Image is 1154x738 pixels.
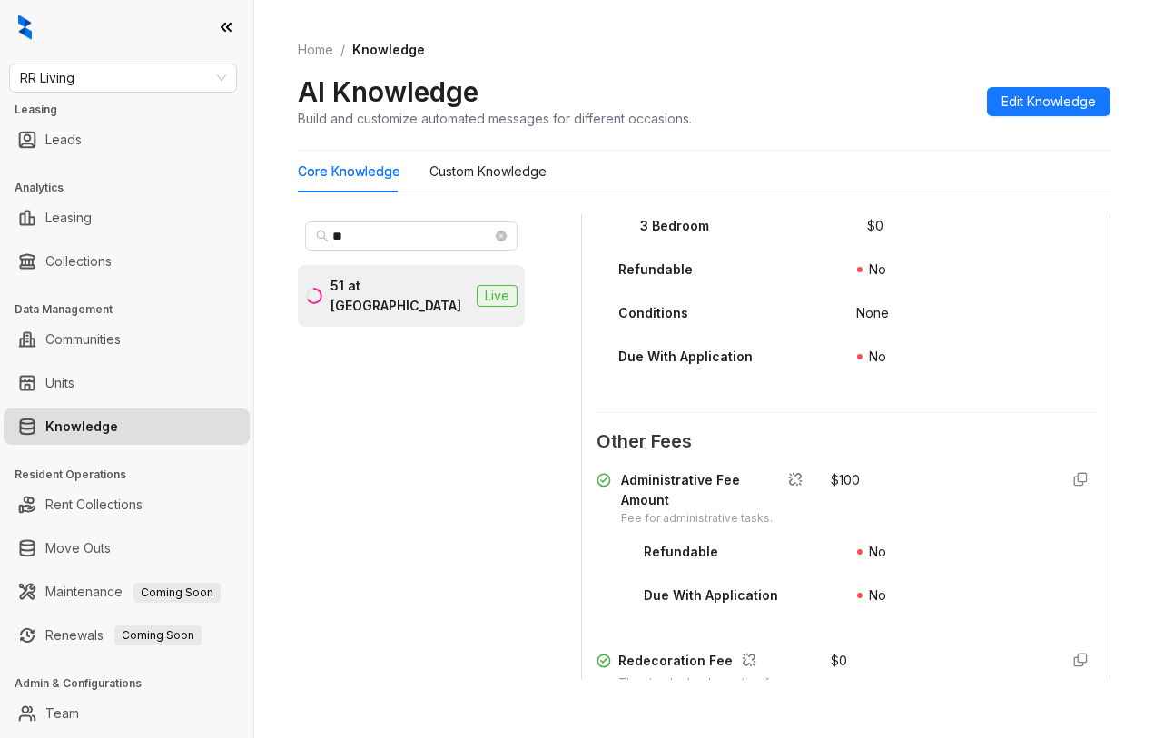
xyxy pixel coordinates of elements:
[294,40,337,60] a: Home
[45,243,112,280] a: Collections
[429,162,547,182] div: Custom Knowledge
[621,470,810,510] div: Administrative Fee Amount
[4,365,250,401] li: Units
[45,200,92,236] a: Leasing
[4,530,250,566] li: Move Outs
[114,625,202,645] span: Coming Soon
[621,510,810,527] div: Fee for administrative tasks.
[340,40,345,60] li: /
[45,122,82,158] a: Leads
[45,408,118,445] a: Knowledge
[298,74,478,109] h2: AI Knowledge
[640,216,709,236] div: 3 Bedroom
[618,651,810,674] div: Redecoration Fee
[644,542,718,562] div: Refundable
[4,321,250,358] li: Communities
[597,428,1095,456] span: Other Fees
[618,674,810,709] div: The standard redecoration fee required for each unit.
[15,467,253,483] h3: Resident Operations
[870,544,887,559] span: No
[870,349,887,364] span: No
[4,243,250,280] li: Collections
[15,102,253,118] h3: Leasing
[298,162,400,182] div: Core Knowledge
[644,585,778,605] div: Due With Application
[4,617,250,654] li: Renewals
[618,347,753,367] div: Due With Application
[133,583,221,603] span: Coming Soon
[4,695,250,732] li: Team
[4,574,250,610] li: Maintenance
[45,365,74,401] a: Units
[316,230,329,242] span: search
[870,587,887,603] span: No
[15,675,253,692] h3: Admin & Configurations
[298,109,692,128] div: Build and customize automated messages for different occasions.
[20,64,226,92] span: RR Living
[45,530,111,566] a: Move Outs
[987,87,1110,116] button: Edit Knowledge
[4,408,250,445] li: Knowledge
[832,651,848,671] div: $ 0
[4,122,250,158] li: Leads
[868,216,884,236] div: $ 0
[15,180,253,196] h3: Analytics
[618,303,688,323] div: Conditions
[352,42,425,57] span: Knowledge
[15,301,253,318] h3: Data Management
[18,15,32,40] img: logo
[857,303,890,323] div: None
[496,231,507,241] span: close-circle
[45,487,143,523] a: Rent Collections
[477,285,518,307] span: Live
[832,470,861,490] div: $ 100
[618,260,693,280] div: Refundable
[4,487,250,523] li: Rent Collections
[4,200,250,236] li: Leasing
[870,261,887,277] span: No
[45,617,202,654] a: RenewalsComing Soon
[45,695,79,732] a: Team
[1001,92,1096,112] span: Edit Knowledge
[45,321,121,358] a: Communities
[330,276,469,316] div: 51 at [GEOGRAPHIC_DATA]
